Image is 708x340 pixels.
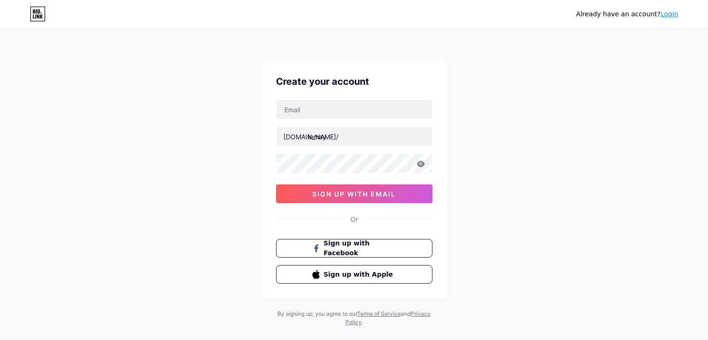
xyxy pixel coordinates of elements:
button: sign up with email [276,184,432,203]
span: Sign up with Apple [324,270,396,279]
input: username [276,127,432,146]
button: Sign up with Facebook [276,239,432,258]
div: [DOMAIN_NAME]/ [283,132,338,142]
div: Create your account [276,75,432,88]
a: Terms of Service [357,310,401,317]
button: Sign up with Apple [276,265,432,284]
span: Sign up with Facebook [324,238,396,258]
input: Email [276,100,432,119]
div: Or [351,214,358,224]
div: Already have an account? [576,9,678,19]
div: By signing up, you agree to our and . [275,310,433,326]
a: Login [661,10,678,18]
span: sign up with email [312,190,396,198]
